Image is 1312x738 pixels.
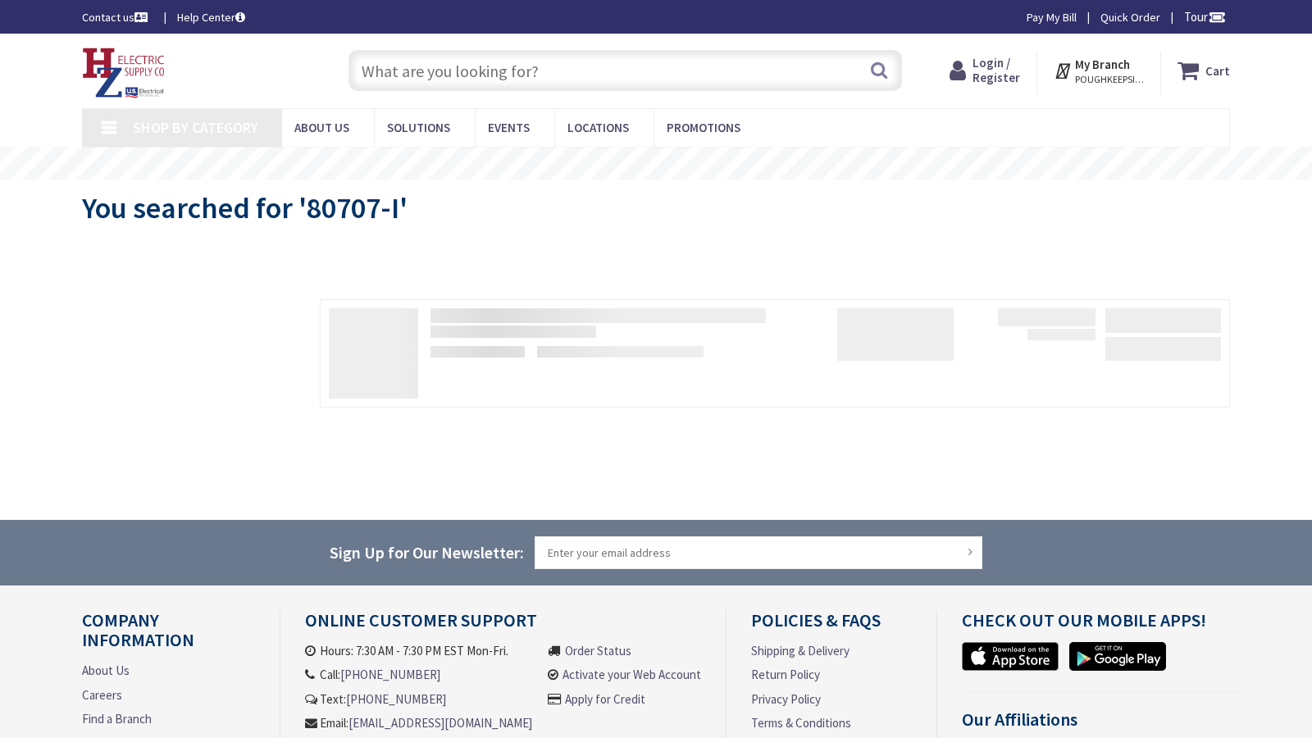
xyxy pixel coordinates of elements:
strong: Cart [1205,56,1230,85]
a: Order Status [565,642,631,659]
span: Sign Up for Our Newsletter: [330,542,524,563]
a: Privacy Policy [751,690,821,708]
a: Apply for Credit [565,690,645,708]
a: [EMAIL_ADDRESS][DOMAIN_NAME] [348,714,532,731]
span: You searched for '80707-I' [82,189,408,226]
span: Locations [567,120,629,135]
h4: Online Customer Support [305,610,700,642]
a: Cart [1178,56,1230,85]
a: Pay My Bill [1027,9,1077,25]
a: Terms & Conditions [751,714,851,731]
span: Solutions [387,120,450,135]
img: HZ Electric Supply [82,48,166,98]
a: Careers [82,686,122,704]
a: Shipping & Delivery [751,642,850,659]
span: Login / Register [973,55,1020,85]
a: Activate your Web Account [563,666,701,683]
a: About Us [82,662,130,679]
li: Email: [305,714,532,731]
span: Shop By Category [133,118,258,137]
span: Events [488,120,530,135]
div: My Branch POUGHKEEPSIE, [GEOGRAPHIC_DATA] [1054,56,1145,85]
a: [PHONE_NUMBER] [340,666,440,683]
h4: Check out Our Mobile Apps! [962,610,1242,642]
rs-layer: Free Same Day Pickup at 8 Locations [525,155,816,173]
span: POUGHKEEPSIE, [GEOGRAPHIC_DATA] [1075,73,1145,86]
a: [PHONE_NUMBER] [346,690,446,708]
input: What are you looking for? [348,50,902,91]
a: Help Center [177,9,245,25]
a: Contact us [82,9,151,25]
h4: Company Information [82,610,255,662]
span: About Us [294,120,349,135]
a: Find a Branch [82,710,152,727]
li: Text: [305,690,532,708]
strong: My Branch [1075,57,1130,72]
h4: Policies & FAQs [751,610,912,642]
input: Enter your email address [535,536,982,569]
a: Login / Register [950,56,1020,85]
li: Hours: 7:30 AM - 7:30 PM EST Mon-Fri. [305,642,532,659]
a: Quick Order [1100,9,1160,25]
li: Call: [305,666,532,683]
a: Return Policy [751,666,820,683]
span: Promotions [667,120,740,135]
span: Tour [1184,9,1226,25]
